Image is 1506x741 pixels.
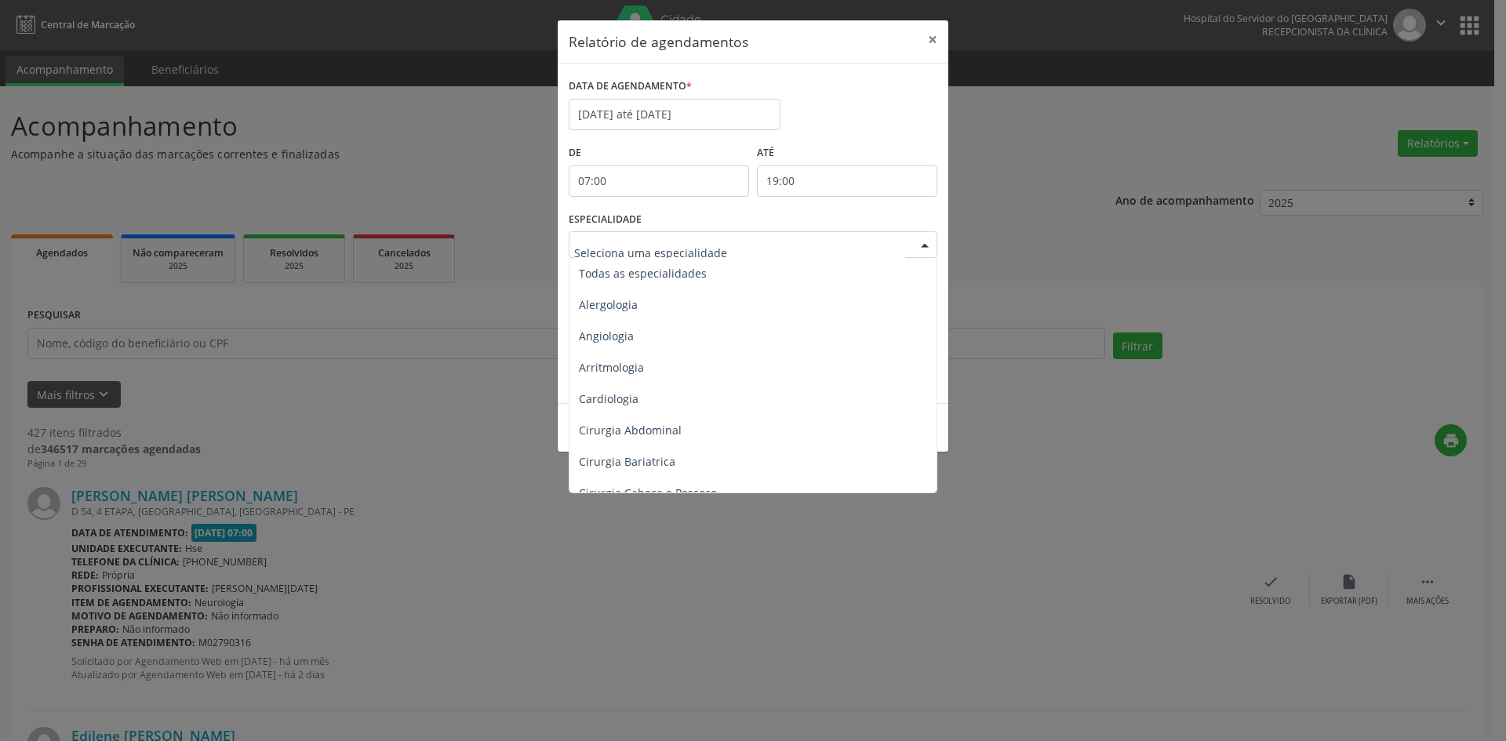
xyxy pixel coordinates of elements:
span: Cirurgia Bariatrica [579,454,675,469]
span: Cirurgia Abdominal [579,423,682,438]
input: Selecione o horário inicial [569,165,749,197]
label: ESPECIALIDADE [569,208,642,232]
span: Arritmologia [579,360,644,375]
span: Cardiologia [579,391,638,406]
h5: Relatório de agendamentos [569,31,748,52]
span: Cirurgia Cabeça e Pescoço [579,485,717,500]
input: Seleciona uma especialidade [574,237,905,268]
span: Todas as especialidades [579,266,707,281]
label: De [569,141,749,165]
span: Angiologia [579,329,634,343]
label: ATÉ [757,141,937,165]
button: Close [917,20,948,59]
label: DATA DE AGENDAMENTO [569,74,692,99]
input: Selecione o horário final [757,165,937,197]
span: Alergologia [579,297,638,312]
input: Selecione uma data ou intervalo [569,99,780,130]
